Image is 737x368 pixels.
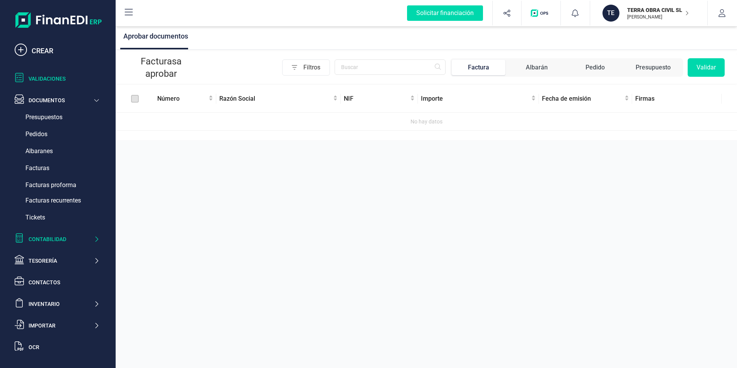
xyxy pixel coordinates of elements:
[123,32,188,40] span: Aprobar documentos
[25,196,81,205] span: Facturas recurrentes
[586,63,605,72] div: Pedido
[599,1,698,25] button: TETERRA OBRA CIVIL SL[PERSON_NAME]
[688,58,725,77] button: Validar
[29,96,94,104] div: Documentos
[25,213,45,222] span: Tickets
[29,235,94,243] div: Contabilidad
[128,55,194,80] p: Facturas a aprobar
[632,85,722,113] th: Firmas
[119,117,734,126] div: No hay datos
[25,113,62,122] span: Presupuestos
[32,46,99,56] div: CREAR
[25,130,47,139] span: Pedidos
[335,59,446,75] input: Buscar
[25,164,49,173] span: Facturas
[602,5,619,22] div: TE
[219,94,331,103] span: Razón Social
[157,94,207,103] span: Número
[29,300,94,308] div: Inventario
[344,94,409,103] span: NIF
[627,6,689,14] p: TERRA OBRA CIVIL SL
[531,9,551,17] img: Logo de OPS
[282,59,330,76] button: Filtros
[627,14,689,20] p: [PERSON_NAME]
[15,12,102,28] img: Logo Finanedi
[303,60,330,75] span: Filtros
[29,322,94,329] div: Importar
[29,279,99,286] div: Contactos
[29,343,99,351] div: OCR
[25,181,76,190] span: Facturas proforma
[407,5,483,21] div: Solicitar financiación
[29,257,94,265] div: Tesorería
[526,63,548,72] div: Albarán
[542,94,623,103] span: Fecha de emisión
[526,1,556,25] button: Logo de OPS
[25,147,53,156] span: Albaranes
[468,63,489,72] div: Factura
[421,94,529,103] span: Importe
[636,63,671,72] div: Presupuesto
[398,1,492,25] button: Solicitar financiación
[29,75,99,83] div: Validaciones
